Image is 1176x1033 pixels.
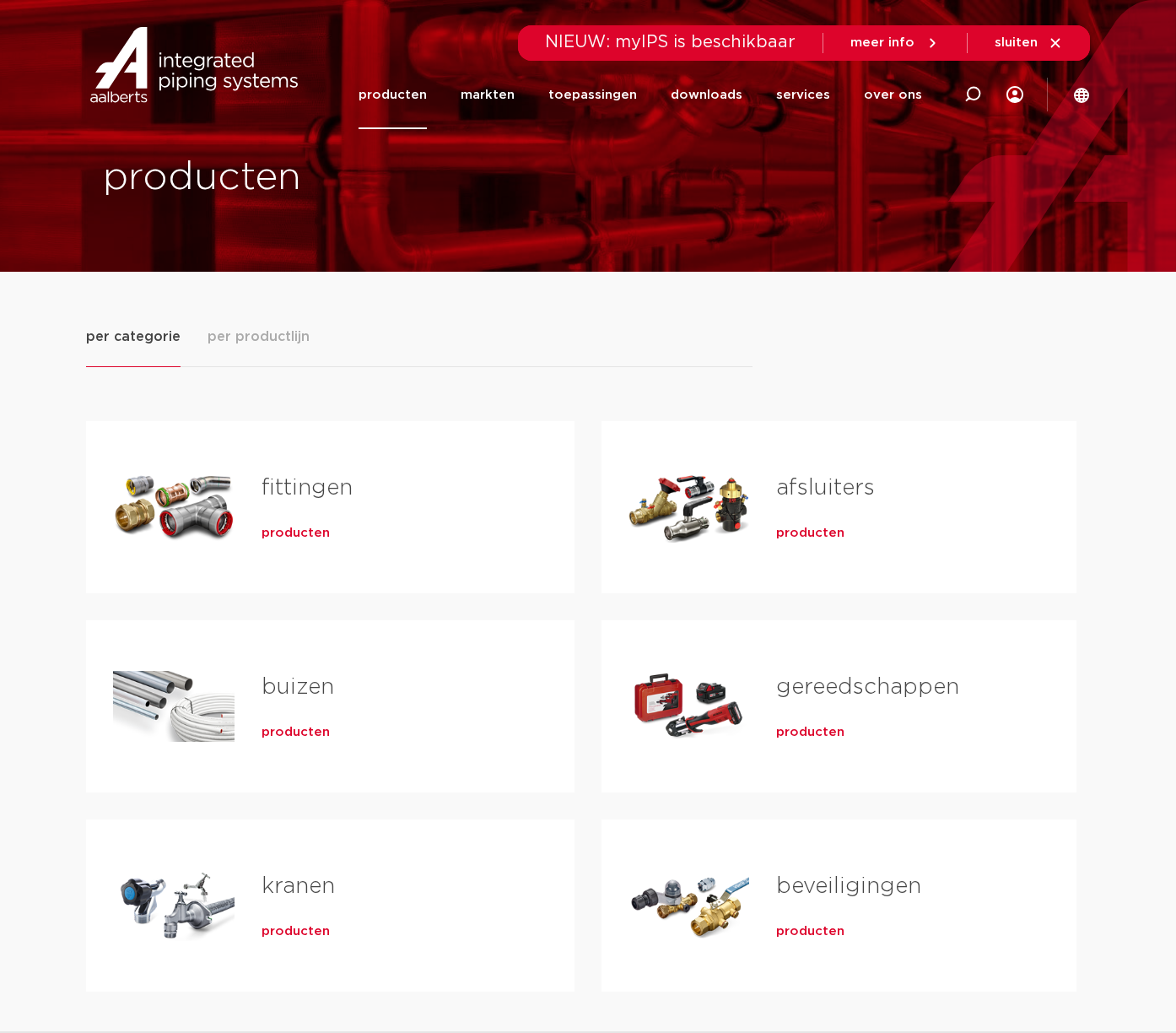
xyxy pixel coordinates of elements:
a: producten [262,724,330,741]
a: services [776,61,830,129]
a: toepassingen [548,61,637,129]
a: producten [776,923,844,940]
a: producten [359,61,427,129]
a: meer info [850,35,940,51]
a: buizen [262,676,334,698]
span: NIEUW: myIPS is beschikbaar [545,34,796,51]
a: over ons [864,61,922,129]
a: producten [262,923,330,940]
a: producten [776,724,844,741]
a: kranen [262,875,335,897]
a: producten [262,525,330,542]
div: Tabs. Open items met enter of spatie, sluit af met escape en navigeer met de pijltoetsen. [86,326,1090,1019]
a: fittingen [262,477,353,499]
span: per productlijn [208,327,310,347]
a: sluiten [995,35,1063,51]
span: meer info [850,36,914,49]
span: sluiten [995,36,1038,49]
a: markten [461,61,515,129]
a: producten [776,525,844,542]
a: afsluiters [776,477,875,499]
div: my IPS [1006,61,1023,129]
span: per categorie [86,327,181,347]
nav: Menu [359,61,922,129]
a: gereedschappen [776,676,959,698]
a: downloads [671,61,742,129]
h1: producten [103,151,580,205]
a: beveiligingen [776,875,921,897]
